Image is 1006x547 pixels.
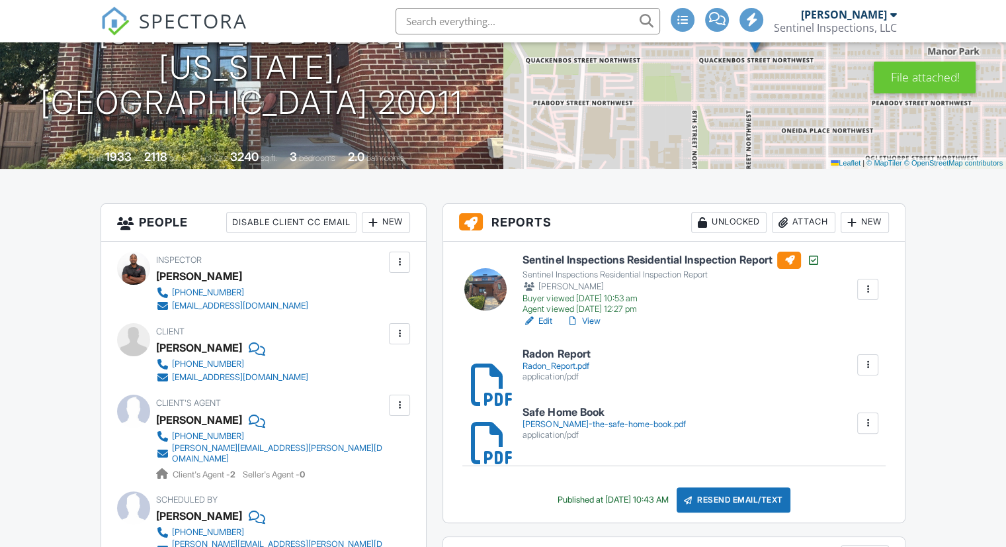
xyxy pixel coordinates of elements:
span: Client's Agent [156,398,221,408]
div: [PHONE_NUMBER] [172,431,244,442]
div: 1933 [105,150,132,164]
span: Seller's Agent - [243,470,305,479]
span: sq. ft. [169,153,188,163]
div: Disable Client CC Email [226,212,356,233]
span: | [862,159,864,167]
a: Sentinel Inspections Residential Inspection Report Sentinel Inspections Residential Inspection Re... [523,252,819,315]
div: 3 [290,150,297,164]
div: Attach [772,212,835,233]
div: application/pdf [523,372,590,382]
div: Resend Email/Text [677,487,790,513]
a: [EMAIL_ADDRESS][DOMAIN_NAME] [156,299,308,313]
div: [PHONE_NUMBER] [172,527,244,538]
div: [PHONE_NUMBER] [172,287,244,298]
span: Client [156,326,185,336]
div: File attached! [874,62,976,93]
h3: Reports [443,204,905,242]
div: [PERSON_NAME] [801,8,887,21]
a: [PHONE_NUMBER] [156,430,386,443]
a: [EMAIL_ADDRESS][DOMAIN_NAME] [156,371,308,384]
span: Built [89,153,103,163]
h6: Safe Home Book [523,407,685,419]
a: [PHONE_NUMBER] [156,358,308,371]
a: Radon Report Radon_Report.pdf application/pdf [523,348,590,382]
h1: [STREET_ADDRESS] [US_STATE], [GEOGRAPHIC_DATA] 20011 [21,15,482,120]
div: [EMAIL_ADDRESS][DOMAIN_NAME] [172,301,308,311]
div: [PERSON_NAME] [156,338,242,358]
span: SPECTORA [139,7,247,34]
div: [PERSON_NAME] [523,280,819,293]
div: 2.0 [348,150,364,164]
a: © OpenStreetMap contributors [904,159,1003,167]
span: Client's Agent - [173,470,237,479]
div: [PERSON_NAME] [156,506,242,526]
a: SPECTORA [101,18,247,46]
div: application/pdf [523,430,685,440]
a: Leaflet [831,159,860,167]
h6: Radon Report [523,348,590,360]
span: bathrooms [366,153,404,163]
h6: Sentinel Inspections Residential Inspection Report [523,252,819,269]
div: Unlocked [691,212,767,233]
div: [PERSON_NAME] [156,266,242,286]
input: Search everything... [396,8,660,34]
img: The Best Home Inspection Software - Spectora [101,7,130,36]
strong: 2 [230,470,235,479]
div: Buyer viewed [DATE] 10:53 am [523,293,819,304]
div: [PERSON_NAME]-the-safe-home-book.pdf [523,419,685,430]
div: [EMAIL_ADDRESS][DOMAIN_NAME] [172,372,308,383]
strong: 0 [300,470,305,479]
a: [PERSON_NAME][EMAIL_ADDRESS][PERSON_NAME][DOMAIN_NAME] [156,443,386,464]
div: 2118 [144,150,167,164]
div: Radon_Report.pdf [523,361,590,372]
div: 3240 [230,150,259,164]
a: [PHONE_NUMBER] [156,526,386,539]
a: Safe Home Book [PERSON_NAME]-the-safe-home-book.pdf application/pdf [523,407,685,440]
span: Scheduled By [156,495,218,505]
span: Inspector [156,255,202,265]
span: Lot Size [200,153,228,163]
div: [PHONE_NUMBER] [172,359,244,370]
a: View [566,315,600,328]
div: Published at [DATE] 10:43 AM [558,495,669,505]
div: New [841,212,889,233]
a: Edit [523,315,552,328]
span: bedrooms [299,153,335,163]
a: © MapTiler [866,159,902,167]
span: sq.ft. [261,153,277,163]
a: [PERSON_NAME] [156,410,242,430]
h3: People [101,204,426,242]
div: Sentinel Inspections Residential Inspection Report [523,270,819,280]
a: [PHONE_NUMBER] [156,286,308,299]
div: New [362,212,410,233]
div: Sentinel Inspections, LLC [774,21,897,34]
div: Agent viewed [DATE] 12:27 pm [523,304,819,315]
div: [PERSON_NAME][EMAIL_ADDRESS][PERSON_NAME][DOMAIN_NAME] [172,443,386,464]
